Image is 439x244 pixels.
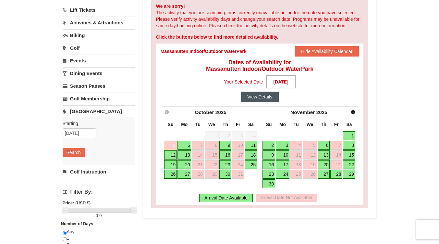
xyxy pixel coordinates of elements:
[330,160,342,169] a: 21
[330,141,342,150] a: 7
[161,48,247,55] div: Massanutten Indoor/Outdoor WaterPark
[164,109,169,115] span: Prev
[63,105,135,117] a: [GEOGRAPHIC_DATA]
[343,150,355,160] a: 15
[195,109,214,115] span: October
[223,122,228,127] span: Thursday
[266,122,272,127] span: Sunday
[318,141,330,150] a: 6
[208,122,215,127] span: Wednesday
[63,17,135,29] a: Activities & Attractions
[262,170,275,179] a: 23
[192,170,204,179] a: 28
[195,122,201,127] span: Tuesday
[199,194,253,202] div: Arrival Date Available
[303,170,317,179] a: 26
[318,150,330,160] a: 13
[303,141,317,150] a: 5
[63,200,91,205] strong: Price: (USD $)
[316,109,327,115] span: 2025
[177,160,191,169] a: 20
[215,109,226,115] span: 2025
[245,131,257,140] span: 4
[63,67,135,79] a: Dining Events
[318,170,330,179] a: 27
[164,150,177,160] a: 12
[276,150,289,160] a: 10
[232,131,244,140] span: 3
[236,122,240,127] span: Friday
[303,160,317,169] a: 19
[290,160,302,169] a: 18
[232,170,244,179] a: 31
[303,150,317,160] a: 12
[307,122,313,127] span: Wednesday
[245,150,257,160] a: 18
[276,170,289,179] a: 24
[290,170,302,179] a: 25
[63,29,135,41] a: Biking
[262,141,275,150] a: 2
[256,194,317,202] div: Arrival Date Not Available
[350,109,356,115] span: Next
[219,170,232,179] a: 30
[192,141,204,150] a: 7
[177,150,191,160] a: 13
[205,160,219,169] a: 22
[96,213,98,218] span: 0
[343,170,355,179] a: 29
[99,213,102,218] span: 0
[205,150,219,160] a: 15
[63,166,135,178] a: Golf Instruction
[63,55,135,67] a: Events
[219,131,232,140] span: 2
[321,122,326,127] span: Thursday
[290,109,315,115] span: November
[205,141,219,150] a: 8
[262,150,275,160] a: 9
[276,160,289,169] a: 17
[318,160,330,169] a: 20
[330,150,342,160] a: 14
[262,179,275,188] a: 30
[224,77,263,87] span: Your Selected Date
[164,160,177,169] a: 19
[248,122,254,127] span: Saturday
[262,160,275,169] a: 16
[164,170,177,179] a: 26
[276,141,289,150] a: 3
[61,221,93,226] strong: Number of Days
[162,108,171,117] a: Prev
[63,148,85,157] button: Search
[63,80,135,92] a: Season Passes
[177,170,191,179] a: 27
[168,122,174,127] span: Sunday
[219,160,232,169] a: 23
[156,34,364,40] div: Click the buttons below to find more detailed availability.
[241,92,279,102] button: View Details
[245,141,257,150] a: 11
[279,122,286,127] span: Monday
[161,59,359,72] h4: Dates of Availability for Massanutten Indoor/Outdoor WaterPark
[181,122,188,127] span: Monday
[164,141,177,150] a: 5
[205,170,219,179] a: 29
[330,170,342,179] a: 28
[294,122,299,127] span: Tuesday
[343,131,355,140] a: 1
[205,131,219,140] span: 1
[343,160,355,169] a: 22
[63,4,135,16] a: Lift Tickets
[232,160,244,169] a: 24
[192,160,204,169] a: 21
[232,141,244,150] a: 10
[232,150,244,160] a: 17
[156,4,185,9] strong: We are sorry!
[63,42,135,54] a: Golf
[63,120,130,127] label: Starting
[63,93,135,105] a: Golf Membership
[290,141,302,150] a: 4
[245,160,257,169] a: 25
[177,141,191,150] a: 6
[219,141,232,150] a: 9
